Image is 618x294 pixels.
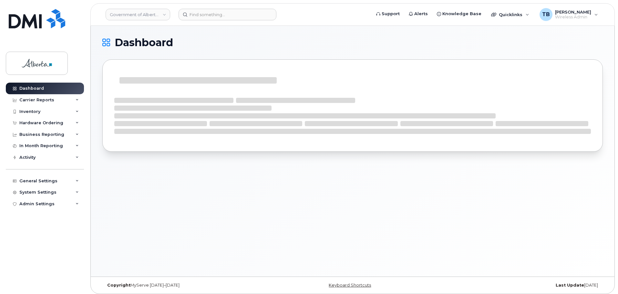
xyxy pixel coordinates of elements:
[115,38,173,47] span: Dashboard
[556,283,584,288] strong: Last Update
[107,283,130,288] strong: Copyright
[102,283,269,288] div: MyServe [DATE]–[DATE]
[329,283,371,288] a: Keyboard Shortcuts
[436,283,603,288] div: [DATE]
